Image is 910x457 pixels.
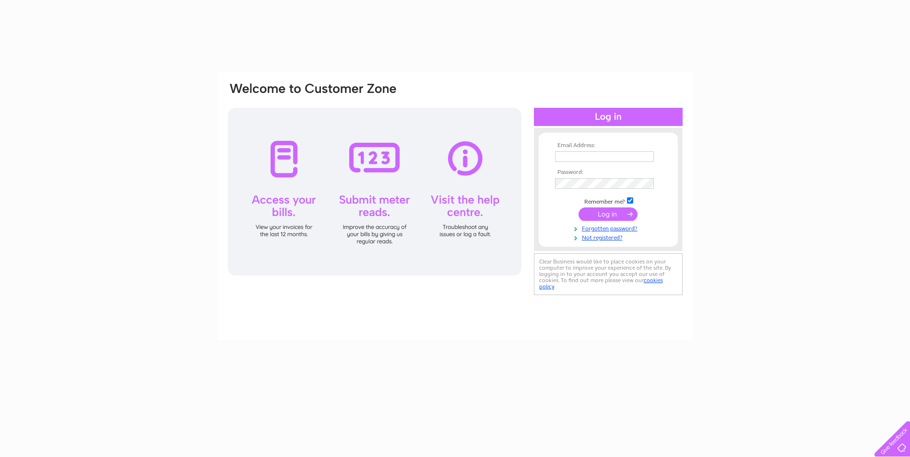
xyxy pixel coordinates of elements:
[534,253,683,295] div: Clear Business would like to place cookies on your computer to improve your experience of the sit...
[539,277,663,290] a: cookies policy
[553,142,664,149] th: Email Address:
[555,232,664,241] a: Not registered?
[553,169,664,176] th: Password:
[553,196,664,206] td: Remember me?
[555,223,664,232] a: Forgotten password?
[579,207,638,221] input: Submit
